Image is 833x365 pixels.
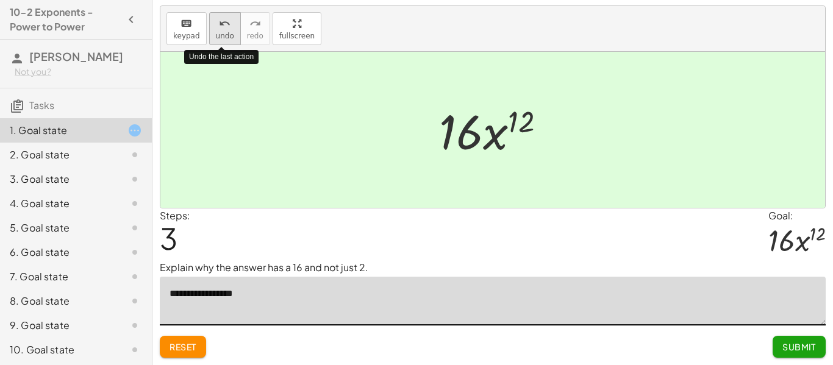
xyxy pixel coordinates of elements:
p: Explain why the answer has a 16 and not just 2. [160,260,826,275]
i: Task not started. [127,172,142,186]
button: undoundo [209,12,241,45]
div: Undo the last action [184,50,259,64]
i: Task not started. [127,294,142,308]
div: 8. Goal state [10,294,108,308]
div: 6. Goal state [10,245,108,260]
div: 2. Goal state [10,147,108,162]
div: Goal: [768,208,826,223]
span: keypad [173,32,200,40]
i: redo [249,16,261,31]
span: fullscreen [279,32,315,40]
h4: 10-2 Exponents - Power to Power [10,5,120,34]
button: Reset [160,336,206,358]
i: keyboard [181,16,192,31]
i: Task not started. [127,318,142,333]
div: 10. Goal state [10,342,108,357]
span: Submit [782,341,816,352]
div: 5. Goal state [10,221,108,235]
button: fullscreen [273,12,321,45]
div: 3. Goal state [10,172,108,186]
i: Task not started. [127,196,142,211]
i: Task not started. [127,269,142,284]
button: redoredo [240,12,270,45]
span: Tasks [29,99,54,112]
span: redo [247,32,263,40]
i: undo [219,16,231,31]
button: keyboardkeypad [166,12,207,45]
span: 3 [160,219,177,257]
span: [PERSON_NAME] [29,49,123,63]
div: 4. Goal state [10,196,108,211]
span: Reset [170,341,196,352]
i: Task not started. [127,221,142,235]
span: undo [216,32,234,40]
div: 1. Goal state [10,123,108,138]
i: Task not started. [127,147,142,162]
div: Not you? [15,66,142,78]
div: 9. Goal state [10,318,108,333]
label: Steps: [160,209,190,222]
i: Task started. [127,123,142,138]
i: Task not started. [127,245,142,260]
div: 7. Goal state [10,269,108,284]
i: Task not started. [127,342,142,357]
button: Submit [773,336,826,358]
